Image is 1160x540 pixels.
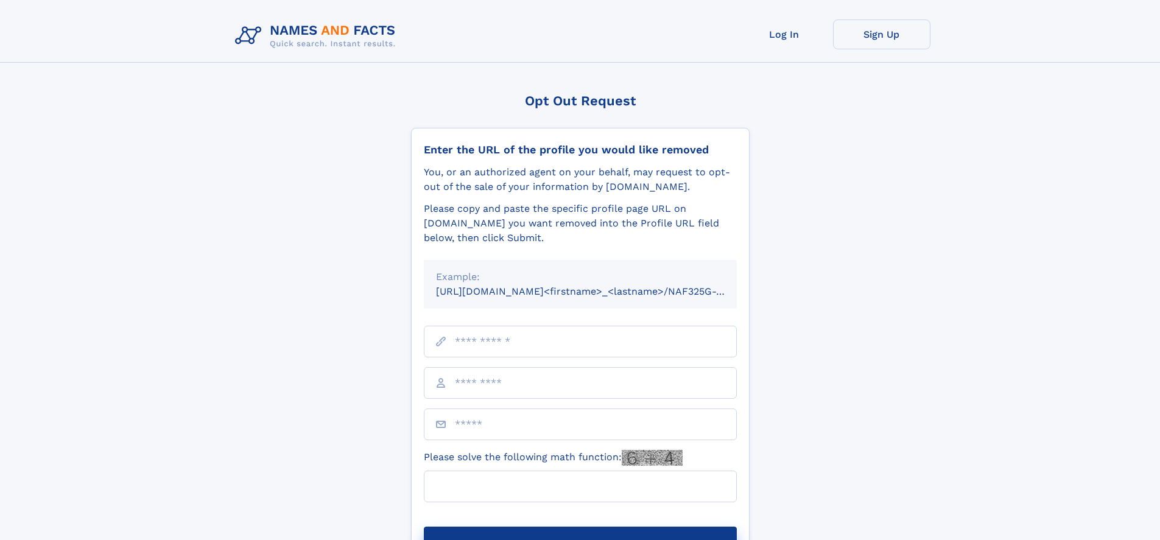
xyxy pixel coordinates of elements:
[736,19,833,49] a: Log In
[424,165,737,194] div: You, or an authorized agent on your behalf, may request to opt-out of the sale of your informatio...
[833,19,930,49] a: Sign Up
[436,270,725,284] div: Example:
[424,450,683,466] label: Please solve the following math function:
[424,143,737,156] div: Enter the URL of the profile you would like removed
[424,202,737,245] div: Please copy and paste the specific profile page URL on [DOMAIN_NAME] you want removed into the Pr...
[411,93,750,108] div: Opt Out Request
[436,286,760,297] small: [URL][DOMAIN_NAME]<firstname>_<lastname>/NAF325G-xxxxxxxx
[230,19,406,52] img: Logo Names and Facts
